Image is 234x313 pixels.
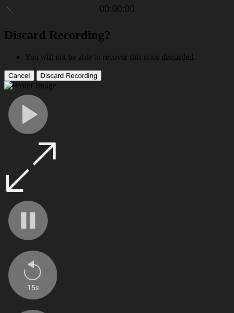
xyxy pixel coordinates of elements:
[25,53,230,62] li: You will not be able to recover this once discarded.
[4,70,34,81] button: Cancel
[36,70,102,81] button: Discard Recording
[4,28,230,42] h2: Discard Recording?
[4,81,56,90] img: Poster Image
[99,3,135,15] a: 00:00:00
